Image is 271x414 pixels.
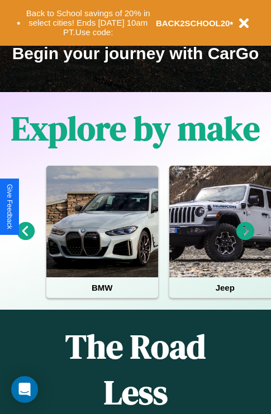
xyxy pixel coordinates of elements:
div: Open Intercom Messenger [11,376,38,403]
h4: BMW [46,277,158,298]
b: BACK2SCHOOL20 [156,18,230,28]
div: Give Feedback [6,184,13,229]
button: Back to School savings of 20% in select cities! Ends [DATE] 10am PT.Use code: [21,6,156,40]
h1: Explore by make [11,105,260,151]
